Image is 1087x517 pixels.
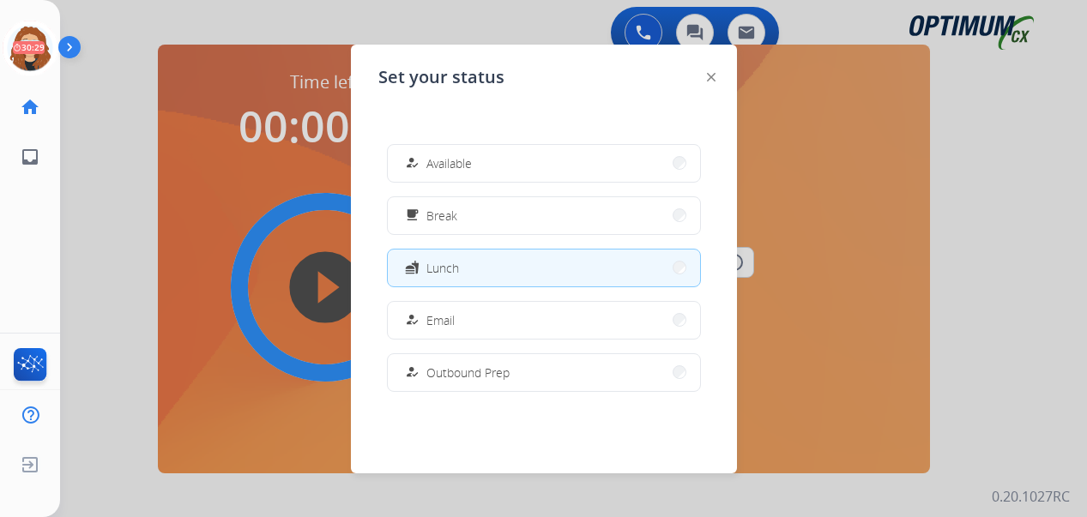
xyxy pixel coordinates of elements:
mat-icon: inbox [20,147,40,167]
mat-icon: home [20,97,40,117]
mat-icon: fastfood [404,261,419,275]
span: Break [426,207,457,225]
button: Outbound Prep [388,354,700,391]
mat-icon: how_to_reg [404,365,419,380]
span: Outbound Prep [426,364,510,382]
button: Available [388,145,700,182]
span: Lunch [426,259,459,277]
mat-icon: how_to_reg [404,156,419,171]
mat-icon: how_to_reg [404,313,419,328]
span: Set your status [378,65,504,89]
p: 0.20.1027RC [992,486,1070,507]
button: Email [388,302,700,339]
span: Available [426,154,472,172]
img: close-button [707,73,716,81]
span: Email [426,311,455,329]
mat-icon: free_breakfast [404,208,419,223]
button: Lunch [388,249,700,286]
button: Break [388,197,700,234]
